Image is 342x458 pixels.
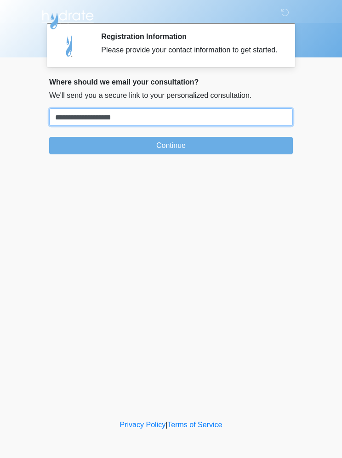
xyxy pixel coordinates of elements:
div: Please provide your contact information to get started. [101,45,279,56]
a: | [165,421,167,429]
h2: Where should we email your consultation? [49,78,293,86]
img: Agent Avatar [56,32,84,60]
img: Hydrate IV Bar - Flagstaff Logo [40,7,95,30]
button: Continue [49,137,293,154]
a: Terms of Service [167,421,222,429]
a: Privacy Policy [120,421,166,429]
p: We'll send you a secure link to your personalized consultation. [49,90,293,101]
